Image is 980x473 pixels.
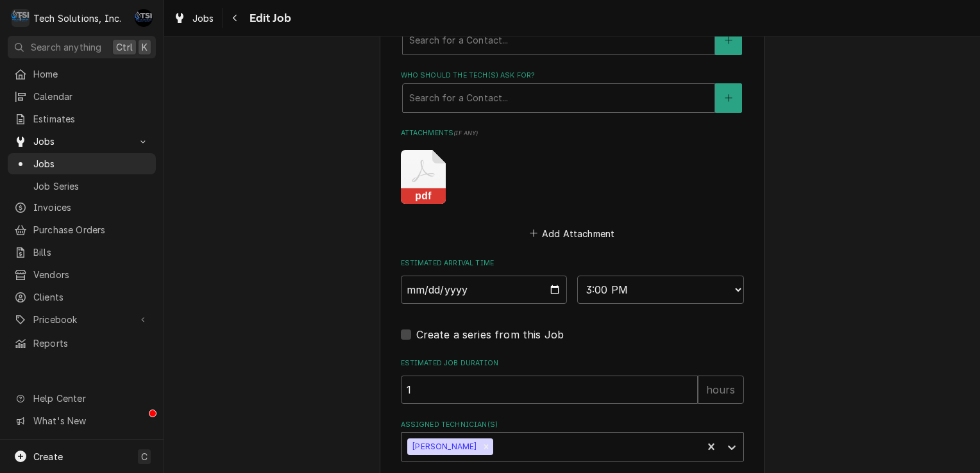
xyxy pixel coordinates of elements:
[8,410,156,431] a: Go to What's New
[715,26,742,55] button: Create New Contact
[8,333,156,354] a: Reports
[8,286,156,308] a: Clients
[33,290,149,304] span: Clients
[8,197,156,218] a: Invoices
[33,451,63,462] span: Create
[33,414,148,427] span: What's New
[33,112,149,126] span: Estimates
[225,8,246,28] button: Navigate back
[8,264,156,285] a: Vendors
[8,108,156,129] a: Estimates
[33,67,149,81] span: Home
[8,36,156,58] button: Search anythingCtrlK
[401,128,744,138] label: Attachments
[479,438,493,455] div: Remove Coleton Wallace
[135,9,153,27] div: Austin Fox's Avatar
[453,129,478,137] span: ( if any )
[401,150,446,204] button: pdf
[8,388,156,409] a: Go to Help Center
[168,8,219,29] a: Jobs
[135,9,153,27] div: AF
[31,40,101,54] span: Search anything
[8,86,156,107] a: Calendar
[401,420,744,430] label: Assigned Technician(s)
[401,128,744,242] div: Attachments
[407,438,479,455] div: [PERSON_NAME]
[33,336,149,350] span: Reports
[33,268,149,281] span: Vendors
[33,90,149,103] span: Calendar
[8,176,156,197] a: Job Series
[33,313,130,326] span: Pricebook
[725,36,732,45] svg: Create New Contact
[715,83,742,113] button: Create New Contact
[246,10,291,27] span: Edit Job
[33,179,149,193] span: Job Series
[8,153,156,174] a: Jobs
[401,358,744,369] label: Estimated Job Duration
[33,245,149,259] span: Bills
[401,420,744,461] div: Assigned Technician(s)
[8,63,156,85] a: Home
[401,358,744,404] div: Estimated Job Duration
[33,223,149,236] span: Purchase Orders
[8,219,156,240] a: Purchase Orders
[141,450,148,463] span: C
[8,242,156,263] a: Bills
[33,157,149,170] span: Jobs
[12,9,30,27] div: Tech Solutions, Inc.'s Avatar
[698,376,744,404] div: hours
[401,71,744,81] label: Who should the tech(s) ask for?
[116,40,133,54] span: Ctrl
[401,71,744,112] div: Who should the tech(s) ask for?
[416,327,564,342] label: Create a series from this Job
[527,224,617,242] button: Add Attachment
[142,40,148,54] span: K
[12,9,30,27] div: T
[192,12,214,25] span: Jobs
[577,276,744,304] select: Time Select
[725,94,732,103] svg: Create New Contact
[401,276,568,304] input: Date
[401,258,744,269] label: Estimated Arrival Time
[33,135,130,148] span: Jobs
[8,309,156,330] a: Go to Pricebook
[401,258,744,304] div: Estimated Arrival Time
[33,12,121,25] div: Tech Solutions, Inc.
[33,392,148,405] span: Help Center
[8,131,156,152] a: Go to Jobs
[33,201,149,214] span: Invoices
